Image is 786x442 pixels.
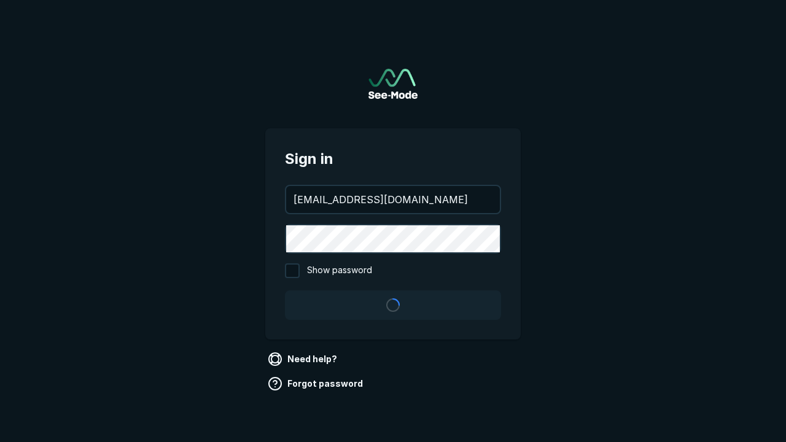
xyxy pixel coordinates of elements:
span: Show password [307,263,372,278]
a: Go to sign in [368,69,418,99]
a: Need help? [265,349,342,369]
a: Forgot password [265,374,368,394]
img: See-Mode Logo [368,69,418,99]
span: Sign in [285,148,501,170]
input: your@email.com [286,186,500,213]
